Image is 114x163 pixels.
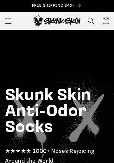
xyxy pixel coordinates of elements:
[34,15,81,26] img: Skunk Skin Anti-Odor Socks.
[5,88,91,136] strong: Skunk Skin Anti-Odor Socks
[7,4,107,9] p: FREE SHIPPING $40+
[1,13,16,28] summary: Menu
[84,13,98,28] summary: Search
